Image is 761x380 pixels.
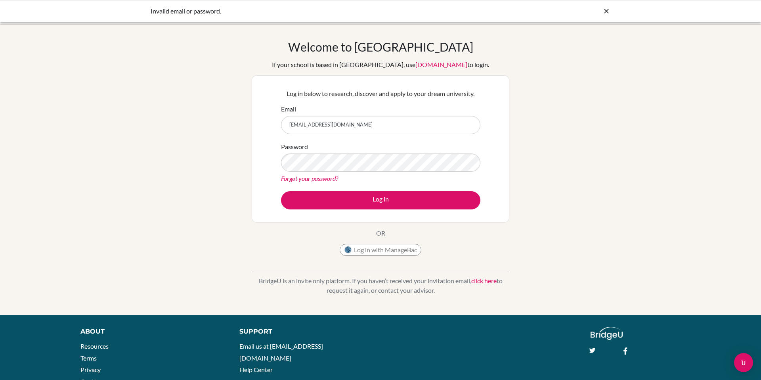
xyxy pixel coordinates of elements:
[80,342,109,350] a: Resources
[376,228,385,238] p: OR
[239,366,273,373] a: Help Center
[151,6,491,16] div: Invalid email or password.
[591,327,623,340] img: logo_white@2x-f4f0deed5e89b7ecb1c2cc34c3e3d731f90f0f143d5ea2071677605dd97b5244.png
[252,276,509,295] p: BridgeU is an invite only platform. If you haven’t received your invitation email, to request it ...
[239,342,323,362] a: Email us at [EMAIL_ADDRESS][DOMAIN_NAME]
[281,89,480,98] p: Log in below to research, discover and apply to your dream university.
[281,191,480,209] button: Log in
[288,40,473,54] h1: Welcome to [GEOGRAPHIC_DATA]
[80,327,222,336] div: About
[80,366,101,373] a: Privacy
[80,354,97,362] a: Terms
[281,104,296,114] label: Email
[281,142,308,152] label: Password
[239,327,371,336] div: Support
[734,353,753,372] div: Open Intercom Messenger
[272,60,489,69] div: If your school is based in [GEOGRAPHIC_DATA], use to login.
[340,244,421,256] button: Log in with ManageBac
[471,277,497,284] a: click here
[415,61,467,68] a: [DOMAIN_NAME]
[281,175,338,182] a: Forgot your password?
